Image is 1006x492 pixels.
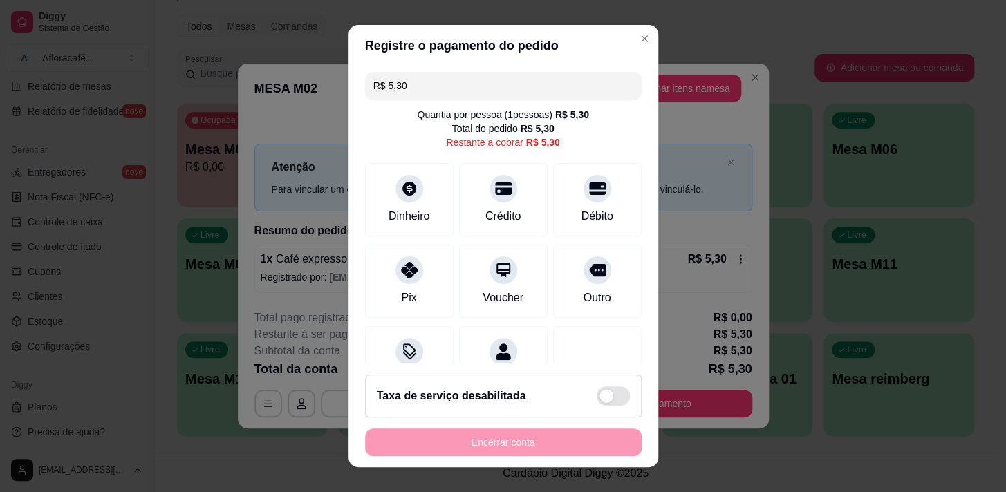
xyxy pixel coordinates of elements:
div: Crédito [485,208,521,225]
input: Ex.: hambúrguer de cordeiro [373,72,633,100]
header: Registre o pagamento do pedido [348,25,658,66]
div: Quantia por pessoa ( 1 pessoas) [417,108,588,122]
div: Débito [581,208,613,225]
div: R$ 5,30 [526,135,560,149]
div: R$ 5,30 [520,122,554,135]
div: Dinheiro [389,208,430,225]
div: Pix [401,290,416,306]
div: Outro [583,290,611,306]
div: R$ 5,30 [555,108,589,122]
div: Voucher [483,290,523,306]
button: Close [633,28,655,50]
div: Restante a cobrar [446,135,559,149]
div: Total do pedido [451,122,554,135]
h2: Taxa de serviço desabilitada [377,388,526,404]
